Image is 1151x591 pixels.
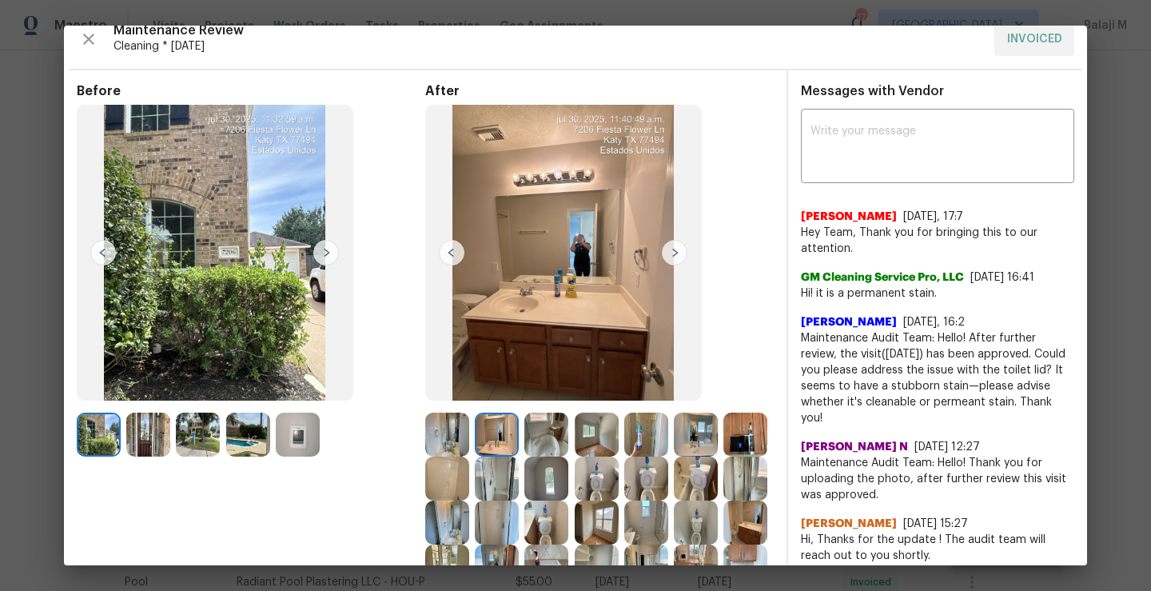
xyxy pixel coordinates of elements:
[313,240,339,266] img: right-chevron-button-url
[903,211,963,222] span: [DATE], 17:7
[801,209,897,225] span: [PERSON_NAME]
[801,455,1074,503] span: Maintenance Audit Team: Hello! Thank you for uploading the photo, after further review this visit...
[425,83,774,99] span: After
[801,439,908,455] span: [PERSON_NAME] N
[903,518,968,529] span: [DATE] 15:27
[801,532,1074,564] span: Hi, Thanks for the update ! The audit team will reach out to you shortly.
[662,240,687,266] img: right-chevron-button-url
[903,317,965,328] span: [DATE], 16:2
[801,270,964,286] span: GM Cleaning Service Pro, LLC
[801,225,1074,257] span: Hey Team, Thank you for bringing this to our attention.
[114,38,982,54] span: Cleaning * [DATE]
[90,240,116,266] img: left-chevron-button-url
[801,85,944,98] span: Messages with Vendor
[439,240,464,266] img: left-chevron-button-url
[801,516,897,532] span: [PERSON_NAME]
[114,22,982,38] span: Maintenance Review
[914,441,980,453] span: [DATE] 12:27
[801,330,1074,426] span: Maintenance Audit Team: Hello! After further review, the visit([DATE]) has been approved. Could y...
[970,272,1034,283] span: [DATE] 16:41
[801,286,1074,301] span: Hi! it is a permanent stain.
[77,83,425,99] span: Before
[801,314,897,330] span: [PERSON_NAME]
